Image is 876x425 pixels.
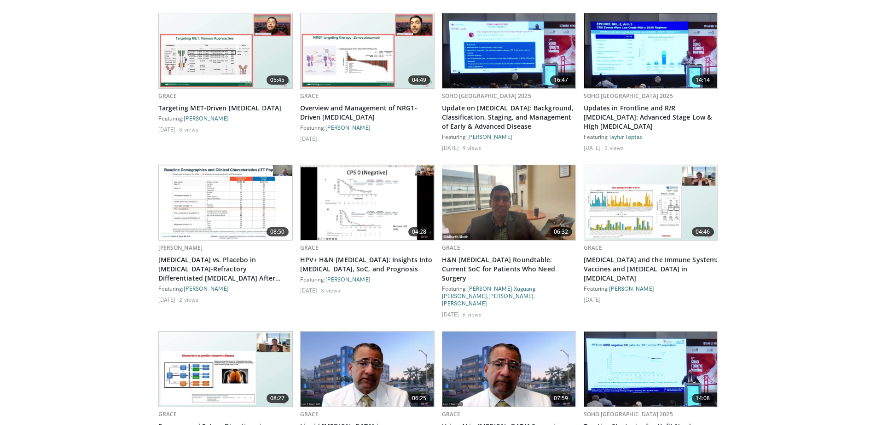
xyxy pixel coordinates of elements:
a: SOHO [GEOGRAPHIC_DATA] 2025 [442,92,531,100]
div: Featuring: [158,285,293,292]
a: Targeting MET-Driven [MEDICAL_DATA] [158,103,293,113]
span: 14:14 [692,75,714,85]
a: [PERSON_NAME] [325,276,371,282]
img: ed1ac905-cc0a-46b4-bb49-eed5abc01533.620x360_q85_upscale.jpg [159,332,292,407]
img: d2b2b250-7874-421c-8ad2-90bcd9713e3a.620x360_q85_upscale.jpg [584,165,718,240]
a: GRACE [300,244,319,252]
span: 05:45 [267,75,289,85]
a: [PERSON_NAME] [467,133,512,140]
a: 04:28 [301,165,434,240]
a: 04:46 [584,165,718,240]
div: Featuring: [584,285,718,292]
a: Overview and Management of NRG1-Driven [MEDICAL_DATA] [300,103,435,122]
li: 3 views [321,287,340,294]
a: GRACE [584,244,603,252]
a: 14:08 [584,332,718,407]
a: GRACE [300,92,319,100]
div: Featuring: [300,276,435,283]
li: [DATE] [442,144,462,151]
a: Xuguang [PERSON_NAME] [442,285,535,299]
span: 16:47 [550,75,572,85]
a: [PERSON_NAME] [325,124,371,131]
li: 3 views [179,126,198,133]
span: 06:25 [408,394,430,403]
a: [PERSON_NAME] [442,300,487,306]
li: [DATE] [300,287,320,294]
li: [DATE] [300,135,318,142]
a: [PERSON_NAME] [609,285,654,292]
a: GRACE [300,410,319,418]
div: Featuring: [300,124,435,131]
div: Featuring: [442,133,576,140]
a: 14:14 [584,13,718,88]
div: Featuring: [584,133,718,140]
span: 07:59 [550,394,572,403]
a: [PERSON_NAME] [184,285,229,292]
li: 2 views [179,296,198,303]
a: Update on [MEDICAL_DATA]: Background, Classification, Staging, and Management of Early & Advanced... [442,103,576,131]
a: Tayfur Toptas [609,133,642,140]
a: 06:25 [301,332,434,407]
a: 16:47 [442,13,576,88]
a: HPV+ H&N [MEDICAL_DATA]: Insights Into [MEDICAL_DATA], SoC, and Prognosis [300,255,435,274]
a: Updates in Frontline and R/R [MEDICAL_DATA]: Advanced Stage Low & High [MEDICAL_DATA] [584,103,718,131]
a: GRACE [442,244,461,252]
a: 07:59 [442,332,576,407]
a: SOHO [GEOGRAPHIC_DATA] 2025 [584,410,673,418]
span: 04:46 [692,227,714,236]
a: GRACE [158,92,177,100]
a: GRACE [442,410,461,418]
a: H&N [MEDICAL_DATA] Roundtable: Current SoC for Patients Who Need Surgery [442,255,576,283]
img: 1017933a-27dc-46fc-9f47-d77ab86ea2b2.620x360_q85_upscale.jpg [584,13,718,88]
img: b5f9aba9-949b-4514-91d8-b83a99182540.620x360_q85_upscale.jpg [442,332,576,407]
img: d14b5208-46a4-491b-a1f6-c483c87127dc.620x360_q85_upscale.jpg [301,13,434,88]
a: [PERSON_NAME] [184,115,229,121]
a: 08:27 [159,332,292,407]
a: [MEDICAL_DATA] and the Immune System: Vaccines and [MEDICAL_DATA] in [MEDICAL_DATA] [584,255,718,283]
span: 04:49 [408,75,430,85]
img: deaee360-48d2-4cb1-beb6-043e379c2238.620x360_q85_upscale.jpg [442,165,576,240]
img: b6bd943c-0352-43c5-99f6-7c5a3dc9b6dd.620x360_q85_upscale.jpg [584,332,718,407]
li: [DATE] [158,126,178,133]
a: 04:49 [301,13,434,88]
img: fc027020-9506-499e-9a59-459259fe2ca8.620x360_q85_upscale.jpg [159,165,292,240]
a: [PERSON_NAME] [467,285,512,292]
a: SOHO [GEOGRAPHIC_DATA] 2025 [584,92,673,100]
img: 6ecead7b-a4d3-4100-8d15-d2e37b5071c4.620x360_q85_upscale.jpg [159,13,292,88]
div: Featuring: [158,115,293,122]
li: [DATE] [584,144,603,151]
a: 05:45 [159,13,292,88]
li: 3 views [604,144,624,151]
li: [DATE] [158,296,178,303]
img: 911a8e79-bc4a-4283-8d4c-66e343d718fb.620x360_q85_upscale.jpg [442,13,576,88]
span: 08:50 [267,227,289,236]
span: 04:28 [408,227,430,236]
span: 08:27 [267,394,289,403]
a: [MEDICAL_DATA] vs. Placebo in [MEDICAL_DATA]-Refractory Differentiated [MEDICAL_DATA] After Prior... [158,255,293,283]
span: 14:08 [692,394,714,403]
li: 6 views [463,310,482,318]
div: Featuring: , , , [442,285,576,307]
img: e139de91-191f-492f-9a87-68a2e4f2b823.620x360_q85_upscale.jpg [301,165,434,240]
li: 9 views [463,144,482,151]
img: 0df2c1dc-fd5c-47ff-855f-928319d4e5c0.620x360_q85_upscale.jpg [301,332,434,407]
a: 06:32 [442,165,576,240]
li: [DATE] [584,296,601,303]
a: GRACE [158,410,177,418]
span: 06:32 [550,227,572,236]
a: [PERSON_NAME] [158,244,203,252]
li: [DATE] [442,310,462,318]
a: 08:50 [159,165,292,240]
a: [PERSON_NAME] [488,293,534,299]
